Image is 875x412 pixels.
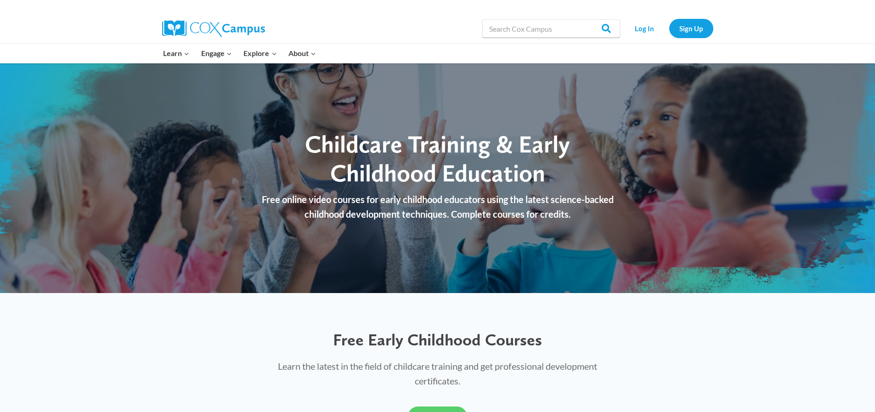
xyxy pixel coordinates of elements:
nav: Secondary Navigation [625,19,713,38]
img: Cox Campus [162,20,265,37]
a: Sign Up [669,19,713,38]
span: Childcare Training & Early Childhood Education [305,130,570,187]
span: Free Early Childhood Courses [333,330,542,350]
p: Learn the latest in the field of childcare training and get professional development certificates. [260,359,615,388]
span: Engage [201,47,232,59]
p: Free online video courses for early childhood educators using the latest science-backed childhood... [252,192,624,221]
a: Log In [625,19,665,38]
nav: Primary Navigation [158,44,322,63]
span: About [288,47,316,59]
span: Learn [163,47,189,59]
span: Explore [243,47,277,59]
input: Search Cox Campus [482,19,620,38]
